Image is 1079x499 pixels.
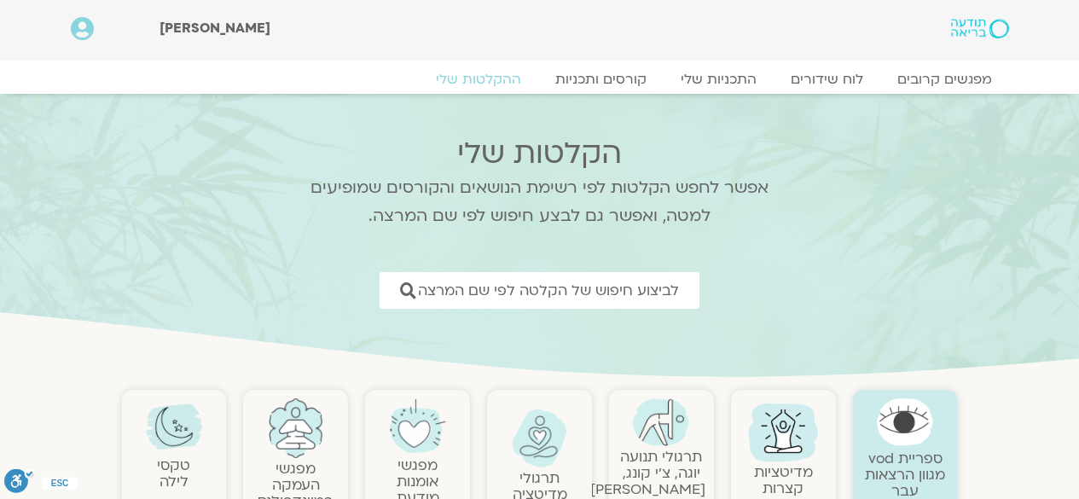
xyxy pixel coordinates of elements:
[71,71,1009,88] nav: Menu
[664,71,774,88] a: התכניות שלי
[380,272,699,309] a: לביצוע חיפוש של הקלטה לפי שם המרצה
[288,174,792,230] p: אפשר לחפש הקלטות לפי רשימת הנושאים והקורסים שמופיעים למטה, ואפשר גם לבצע חיפוש לפי שם המרצה.
[774,71,880,88] a: לוח שידורים
[160,19,270,38] span: [PERSON_NAME]
[419,71,538,88] a: ההקלטות שלי
[538,71,664,88] a: קורסים ותכניות
[157,455,190,491] a: טקסילילה
[880,71,1009,88] a: מפגשים קרובים
[590,447,705,499] a: תרגולי תנועהיוגה, צ׳י קונג, [PERSON_NAME]
[418,282,679,299] span: לביצוע חיפוש של הקלטה לפי שם המרצה
[288,136,792,171] h2: הקלטות שלי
